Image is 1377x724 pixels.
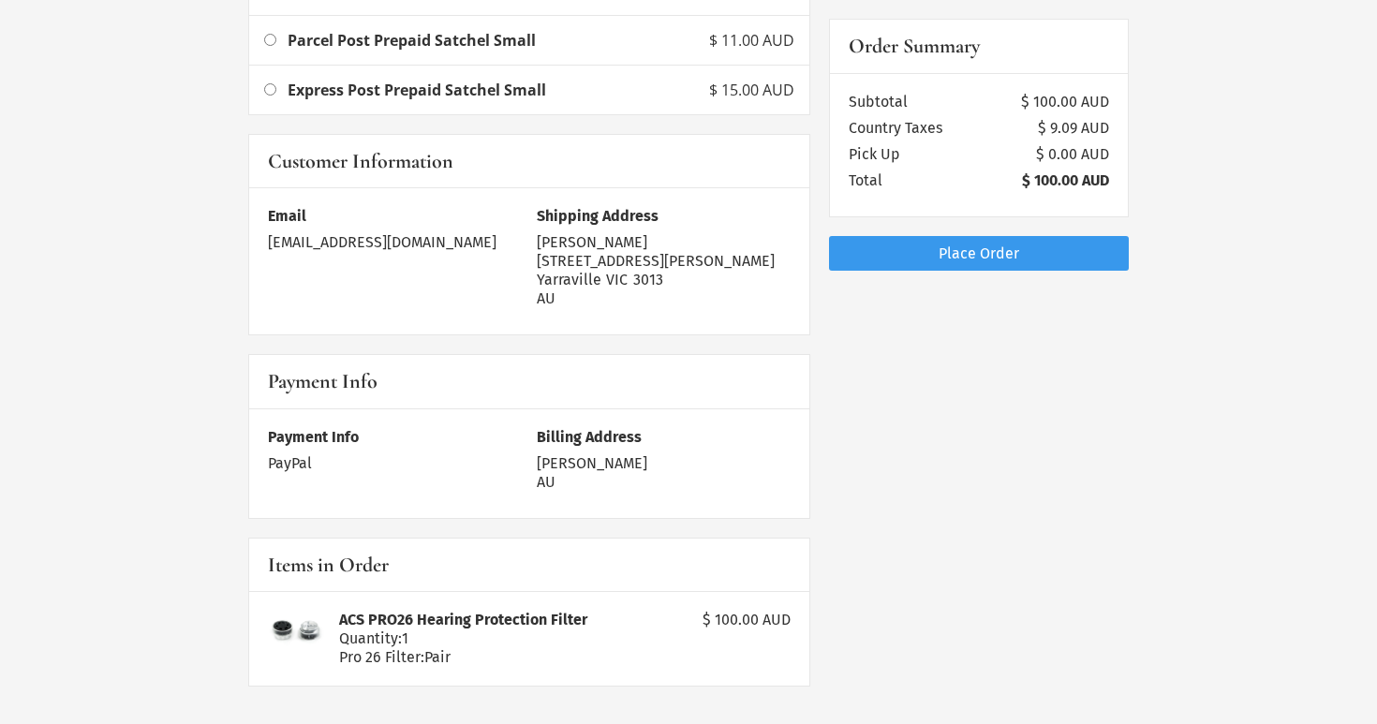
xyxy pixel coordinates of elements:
div: $ 9.09 AUD [1038,119,1109,138]
div: 3013 [633,271,663,289]
label: Payment Info [268,428,522,447]
div: AU [537,289,791,308]
h4: Payment Info [268,368,378,395]
input: Express Post Prepaid Satchel Small$ 15.00 AUD [264,83,276,96]
div: Parcel Post Prepaid Satchel Small [288,31,698,50]
h4: Customer Information [268,148,453,175]
div: Quantity: [339,629,402,648]
span: : [421,648,424,666]
div: Total [849,171,882,190]
div: ACS PRO26 Hearing Protection Filter [339,611,688,629]
div: $ 100.00 AUD [1022,171,1109,190]
div: 1 [402,629,408,648]
div: Yarraville [537,271,601,289]
div: $ 15.00 AUD [709,81,794,99]
div: $ 11.00 AUD [709,31,794,50]
div: AU [537,473,791,492]
label: Shipping Address [537,207,791,226]
a: Place Order [829,236,1129,271]
div: VIC [606,271,628,289]
div: [EMAIL_ADDRESS][DOMAIN_NAME] [268,233,522,252]
input: Parcel Post Prepaid Satchel Small$ 11.00 AUD [264,34,276,46]
div: PayPal [268,454,312,473]
div: Country Taxes [849,119,942,138]
h4: Items in Order [268,552,389,579]
span: Pair [424,648,451,666]
div: [STREET_ADDRESS][PERSON_NAME] [537,252,791,271]
div: Pick Up [849,145,900,164]
div: Express Post Prepaid Satchel Small [288,81,698,99]
span: Pro 26 Filter [339,648,421,666]
div: [PERSON_NAME] [537,454,791,473]
div: $ 100.00 AUD [703,611,791,667]
div: $ 100.00 AUD [1021,93,1109,111]
div: [PERSON_NAME] [537,233,791,252]
div: $ 0.00 AUD [1036,145,1109,164]
div: Subtotal [849,93,908,111]
label: Billing Address [537,428,791,447]
h4: Order Summary [849,33,980,60]
label: Email [268,207,522,226]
